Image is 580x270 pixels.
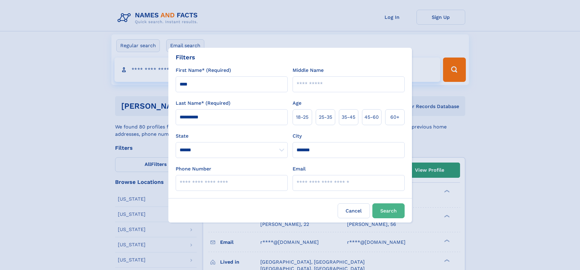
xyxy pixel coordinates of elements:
label: Middle Name [293,67,324,74]
span: 45‑60 [364,114,379,121]
label: Phone Number [176,165,211,173]
label: Cancel [338,203,370,218]
div: Filters [176,53,195,62]
span: 18‑25 [296,114,308,121]
label: State [176,132,288,140]
span: 60+ [390,114,399,121]
span: 25‑35 [319,114,332,121]
span: 35‑45 [342,114,355,121]
button: Search [372,203,405,218]
label: Last Name* (Required) [176,100,230,107]
label: Age [293,100,301,107]
label: First Name* (Required) [176,67,231,74]
label: Email [293,165,306,173]
label: City [293,132,302,140]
